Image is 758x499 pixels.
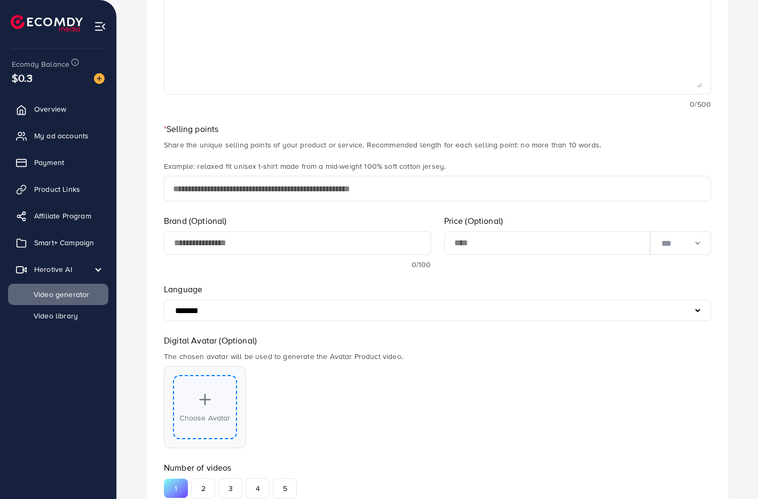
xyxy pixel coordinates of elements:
[8,125,108,146] a: My ad accounts
[12,59,69,69] span: Ecomdy Balance
[164,139,711,171] p: Share the unique selling points of your product or service. Recommended length for each selling p...
[34,264,72,275] span: Herotive AI
[19,289,89,300] span: Video generator
[34,130,89,141] span: My ad accounts
[8,259,108,280] a: Herotive AI
[19,310,78,321] span: Video library
[444,214,712,227] label: Price (Optional)
[8,178,108,200] a: Product Links
[164,461,711,474] label: Number of videos
[34,184,80,194] span: Product Links
[164,283,711,295] label: Language
[164,334,711,347] label: Digital Avatar (Optional)
[8,284,108,305] a: Video generator
[8,305,108,326] a: Video library
[34,157,64,168] span: Payment
[8,232,108,253] a: Smart+ Campaign
[713,451,750,491] iframe: Chat
[164,122,711,135] label: Selling points
[8,205,108,227] a: Affiliate Program
[164,351,711,362] p: The chosen avatar will be used to generate the Avatar Product video.
[12,70,33,85] span: $0.3
[164,99,711,110] div: 0/500
[191,478,215,498] button: 2
[34,104,66,114] span: Overview
[94,20,106,33] img: menu
[11,15,83,32] img: logo
[246,478,270,498] button: 4
[8,98,108,120] a: Overview
[179,412,230,423] span: Choose Avatar
[34,237,94,248] span: Smart+ Campaign
[164,259,431,270] div: 0/100
[164,214,431,227] label: Brand (Optional)
[273,478,297,498] button: 5
[164,479,188,498] button: 1
[8,152,108,173] a: Payment
[34,210,91,221] span: Affiliate Program
[94,73,105,84] img: image
[218,478,242,498] button: 3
